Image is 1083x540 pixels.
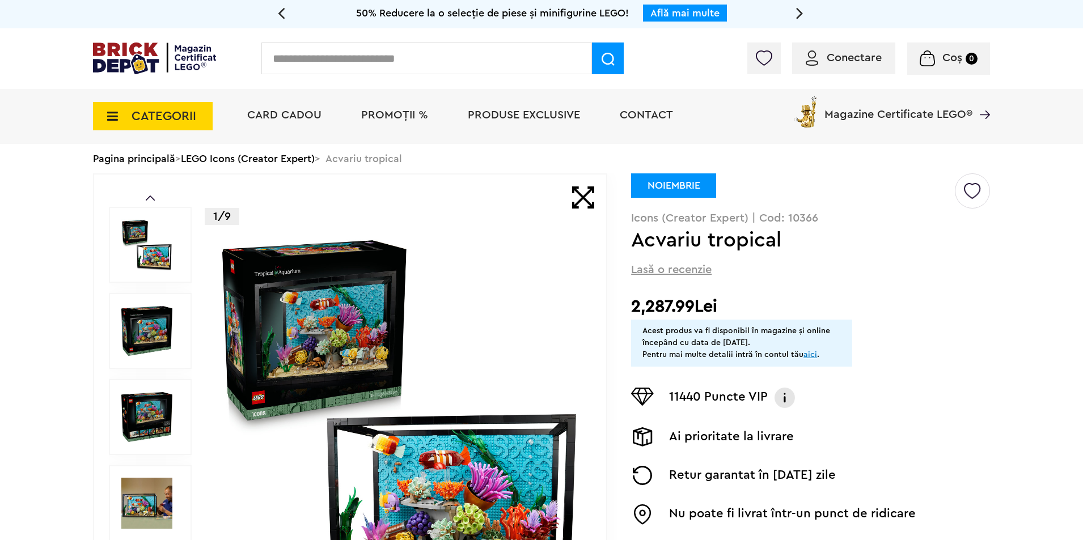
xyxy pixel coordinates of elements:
[631,262,712,278] span: Lasă o recenzie
[93,154,175,164] a: Pagina principală
[669,504,916,525] p: Nu poate fi livrat într-un punct de ridicare
[631,212,990,224] p: Icons (Creator Expert) | Cod: 10366
[631,427,654,447] img: Livrare
[827,52,882,63] span: Conectare
[121,392,172,443] img: Acvariu tropical LEGO 10366
[631,230,953,250] h1: Acvariu tropical
[966,53,978,65] small: 0
[361,109,428,121] a: PROMOȚII %
[803,351,817,359] a: aici
[669,427,794,447] p: Ai prioritate la livrare
[356,8,629,18] span: 50% Reducere la o selecție de piese și minifigurine LEGO!
[631,466,654,485] img: Returnare
[631,296,990,317] h2: 2,287.99Lei
[650,8,720,18] a: Află mai multe
[631,504,654,525] img: Easybox
[181,154,315,164] a: LEGO Icons (Creator Expert)
[669,388,768,408] p: 11440 Puncte VIP
[468,109,580,121] a: Produse exclusive
[205,208,239,225] p: 1/9
[824,94,972,120] span: Magazine Certificate LEGO®
[121,478,172,529] img: Seturi Lego Acvariu tropical
[631,388,654,406] img: Puncte VIP
[93,144,990,173] div: > > Acvariu tropical
[121,305,172,356] img: Acvariu tropical
[972,94,990,105] a: Magazine Certificate LEGO®
[642,325,841,361] div: Acest produs va fi disponibil în magazine și online începând cu data de [DATE]. Pentru mai multe ...
[121,219,172,270] img: Acvariu tropical
[620,109,673,121] a: Contact
[806,52,882,63] a: Conectare
[247,109,321,121] a: Card Cadou
[146,195,155,201] a: Prev
[631,173,716,198] div: NOIEMBRIE
[132,110,196,122] span: CATEGORII
[669,466,836,485] p: Retur garantat în [DATE] zile
[942,52,962,63] span: Coș
[773,388,796,408] img: Info VIP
